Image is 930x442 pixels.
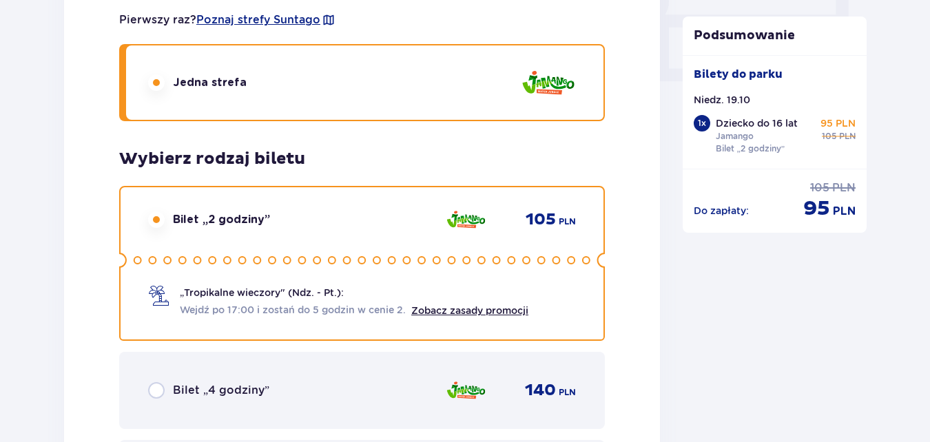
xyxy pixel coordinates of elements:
[803,196,830,222] span: 95
[820,116,856,130] p: 95 PLN
[694,204,749,218] p: Do zapłaty :
[196,12,320,28] a: Poznaj strefy Suntago
[173,383,269,398] span: Bilet „4 godziny”
[694,115,710,131] div: 1 x
[683,28,867,44] p: Podsumowanie
[173,212,270,227] span: Bilet „2 godziny”
[446,205,486,234] img: Jamango
[716,143,785,155] p: Bilet „2 godziny”
[716,116,798,130] p: Dziecko do 16 lat
[559,386,576,399] span: PLN
[526,209,556,230] span: 105
[119,149,305,169] h3: Wybierz rodzaj biletu
[716,130,754,143] p: Jamango
[446,376,486,405] img: Jamango
[694,93,750,107] p: Niedz. 19.10
[559,215,576,228] span: PLN
[411,305,528,316] a: Zobacz zasady promocji
[694,67,783,82] p: Bilety do parku
[832,180,856,196] span: PLN
[822,130,836,143] span: 105
[833,204,856,219] span: PLN
[173,75,247,90] span: Jedna strefa
[525,380,556,401] span: 140
[119,12,335,28] p: Pierwszy raz?
[810,180,829,196] span: 105
[839,130,856,143] span: PLN
[180,286,344,299] span: „Tropikalne wieczory" (Ndz. - Pt.):
[180,303,406,317] span: Wejdź po 17:00 i zostań do 5 godzin w cenie 2.
[521,63,576,103] img: Jamango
